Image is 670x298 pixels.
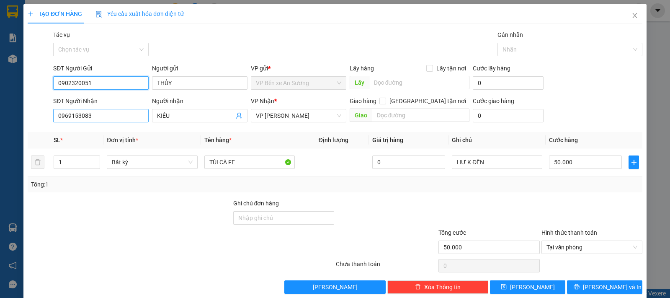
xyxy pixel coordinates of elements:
span: Tại văn phòng [546,241,637,254]
input: Cước giao hàng [473,109,544,122]
span: Yêu cầu xuất hóa đơn điện tử [95,10,184,17]
span: [GEOGRAPHIC_DATA] tận nơi [386,96,469,106]
span: SL [54,137,60,143]
button: Close [623,4,647,28]
span: Đơn vị tính [107,137,138,143]
span: printer [574,284,580,290]
button: save[PERSON_NAME] [490,280,565,294]
div: Người gửi [152,64,247,73]
span: Định lượng [319,137,348,143]
span: Xóa Thông tin [424,282,461,292]
button: deleteXóa Thông tin [387,280,488,294]
button: [PERSON_NAME] [284,280,385,294]
span: Lấy tận nơi [433,64,469,73]
input: Ghi Chú [452,155,542,169]
input: Ghi chú đơn hàng [233,211,334,225]
span: save [501,284,507,290]
label: Gán nhãn [497,31,523,38]
span: Lấy hàng [350,65,374,72]
label: Tác vụ [53,31,70,38]
span: plus [28,11,33,17]
label: Hình thức thanh toán [541,229,597,236]
span: TẠO ĐƠN HÀNG [28,10,82,17]
span: Lấy [350,76,369,89]
span: [PERSON_NAME] [510,282,555,292]
button: delete [31,155,44,169]
label: Cước giao hàng [473,98,514,104]
span: Giao hàng [350,98,376,104]
img: icon [95,11,102,18]
span: delete [415,284,421,290]
div: VP gửi [251,64,346,73]
span: [PERSON_NAME] [313,282,358,292]
div: Tổng: 1 [31,180,259,189]
span: user-add [236,112,242,119]
span: Bất kỳ [112,156,192,168]
input: Cước lấy hàng [473,76,544,90]
label: Cước lấy hàng [473,65,510,72]
th: Ghi chú [448,132,546,148]
div: Chưa thanh toán [335,259,438,274]
span: VP Nhận [251,98,274,104]
span: VP Bến xe An Sương [256,77,341,89]
button: printer[PERSON_NAME] và In [567,280,642,294]
span: close [631,12,638,19]
input: 0 [372,155,445,169]
span: Giao [350,109,372,122]
div: SĐT Người Nhận [53,96,149,106]
span: Cước hàng [549,137,578,143]
span: Giá trị hàng [372,137,403,143]
span: plus [629,159,639,166]
div: SĐT Người Gửi [53,64,149,73]
span: VP Châu Thành [256,109,341,122]
span: Tên hàng [204,137,232,143]
div: Người nhận [152,96,247,106]
button: plus [629,155,639,169]
input: Dọc đường [369,76,470,89]
input: Dọc đường [372,109,470,122]
span: Tổng cước [438,229,466,236]
span: [PERSON_NAME] và In [583,282,642,292]
input: VD: Bàn, Ghế [204,155,295,169]
label: Ghi chú đơn hàng [233,200,279,207]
